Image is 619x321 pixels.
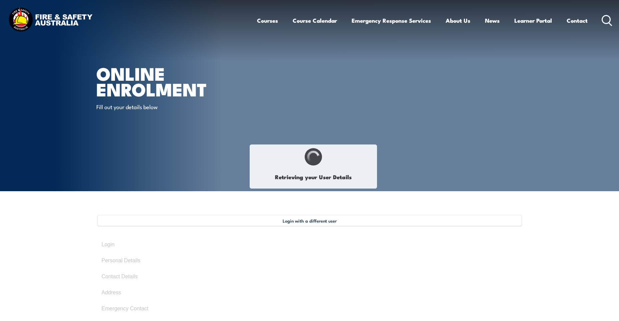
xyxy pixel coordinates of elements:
a: Learner Portal [514,12,552,29]
h1: Retrieving your User Details [253,169,373,185]
span: Login with a different user [283,218,337,223]
h1: Online Enrolment [96,65,261,96]
a: Emergency Response Services [352,12,431,29]
a: News [485,12,500,29]
p: Fill out your details below [96,103,218,110]
a: About Us [446,12,470,29]
a: Course Calendar [293,12,337,29]
a: Contact [567,12,588,29]
a: Courses [257,12,278,29]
